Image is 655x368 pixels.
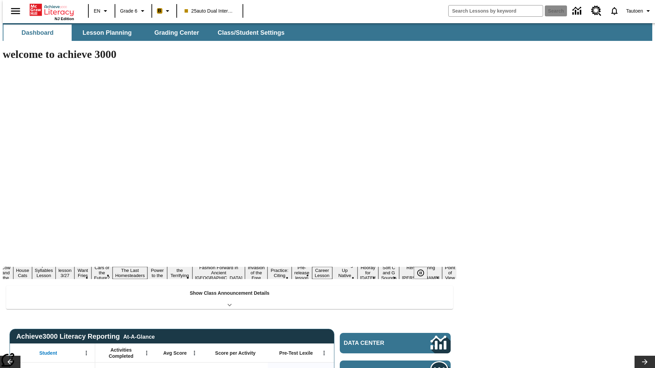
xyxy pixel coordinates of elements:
h1: welcome to achieve 3000 [3,48,456,61]
input: search field [449,5,543,16]
button: Slide 5 Test lesson 3/27 en [56,262,74,284]
button: Boost Class color is peach. Change class color [154,5,174,17]
button: Open Menu [319,348,329,358]
button: Slide 8 The Last Homesteaders [113,267,148,279]
button: Open side menu [5,1,26,21]
div: Pause [414,267,434,279]
div: Home [30,2,74,21]
p: Show Class Announcement Details [190,290,270,297]
a: Resource Center, Will open in new tab [587,2,606,20]
button: Grading Center [143,25,211,41]
button: Slide 19 Remembering Justice O'Connor [399,264,442,281]
span: EN [94,7,100,15]
button: Pause [414,267,427,279]
button: Grade: Grade 6, Select a grade [117,5,149,17]
span: Grade 6 [120,7,137,15]
button: Slide 10 Attack of the Terrifying Tomatoes [167,262,192,284]
span: B [158,6,161,15]
button: Slide 3 Where Do House Cats Come From? [13,257,32,289]
a: Data Center [568,2,587,20]
button: Open Menu [189,348,200,358]
div: SubNavbar [3,25,291,41]
button: Slide 17 Hooray for Constitution Day! [358,264,379,281]
button: Slide 4 Open Syllables Lesson 3 [32,262,56,284]
button: Slide 12 The Invasion of the Free CD [245,259,267,287]
span: 25auto Dual International [185,7,235,15]
a: Home [30,3,74,17]
span: Achieve3000 Literacy Reporting [16,333,155,340]
button: Class/Student Settings [212,25,290,41]
span: Data Center [344,340,408,347]
div: At-A-Glance [123,333,155,340]
button: Slide 9 Solar Power to the People [147,262,167,284]
button: Slide 20 Point of View [442,264,458,281]
button: Lesson Planning [73,25,141,41]
button: Slide 14 Pre-release lesson [292,264,312,281]
span: Activities Completed [99,347,144,359]
button: Slide 6 Do You Want Fries With That? [74,257,91,289]
button: Dashboard [3,25,72,41]
button: Lesson carousel, Next [635,356,655,368]
button: Open Menu [81,348,91,358]
span: Pre-Test Lexile [279,350,313,356]
button: Slide 15 Career Lesson [312,267,332,279]
span: NJ Edition [55,17,74,21]
button: Slide 13 Mixed Practice: Citing Evidence [267,262,292,284]
button: Language: EN, Select a language [91,5,113,17]
button: Open Menu [142,348,152,358]
a: Data Center [340,333,451,353]
span: Student [39,350,57,356]
button: Slide 11 Fashion Forward in Ancient Rome [192,264,245,281]
button: Slide 7 Cars of the Future? [91,264,113,281]
button: Slide 18 Soft C and G Sounds [378,264,399,281]
div: SubNavbar [3,23,652,41]
span: Tautoen [626,7,643,15]
div: Show Class Announcement Details [6,286,453,309]
span: Avg Score [163,350,187,356]
a: Notifications [606,2,623,20]
span: Score per Activity [215,350,256,356]
button: Slide 16 Cooking Up Native Traditions [332,262,358,284]
button: Profile/Settings [623,5,655,17]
